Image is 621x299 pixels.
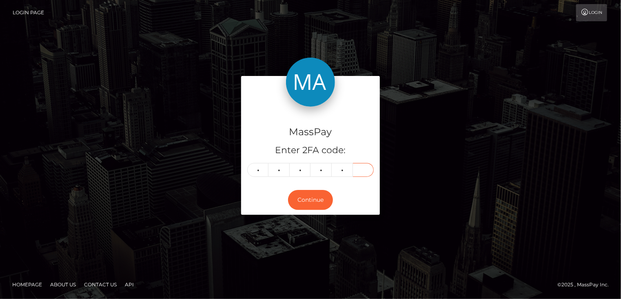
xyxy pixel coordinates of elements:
a: Contact Us [81,278,120,291]
img: MassPay [286,58,335,107]
div: © 2025 , MassPay Inc. [557,280,615,289]
button: Continue [288,190,333,210]
a: Login [576,4,607,21]
a: Login Page [13,4,44,21]
a: Homepage [9,278,45,291]
h5: Enter 2FA code: [247,144,374,157]
h4: MassPay [247,125,374,139]
a: About Us [47,278,79,291]
a: API [122,278,137,291]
